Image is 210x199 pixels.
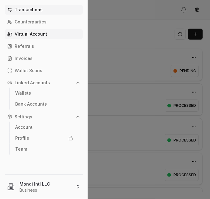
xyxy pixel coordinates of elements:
p: Transactions [15,8,43,12]
a: Wallets [13,88,76,98]
a: Counterparties [5,17,83,27]
a: Profile [13,133,76,143]
a: Account [13,122,76,132]
p: Team [15,147,27,151]
p: Mondi Intl LLC [19,181,71,187]
button: Settings [5,112,83,122]
button: Mondi Intl LLCBusiness [2,177,85,197]
a: Team [13,144,76,154]
button: Linked Accounts [5,78,83,88]
p: Account [15,125,33,129]
p: Bank Accounts [15,102,47,106]
p: Profile [15,136,29,140]
p: Business [19,187,71,193]
a: Virtual Account [5,29,83,39]
p: Settings [15,115,32,119]
a: Transactions [5,5,83,15]
a: Wallet Scans [5,66,83,75]
p: Invoices [15,56,33,61]
a: Invoices [5,54,83,63]
a: Bank Accounts [13,99,76,109]
p: Wallets [15,91,31,95]
p: Linked Accounts [15,81,50,85]
p: Referrals [15,44,34,48]
p: Virtual Account [15,32,47,36]
p: Counterparties [15,20,47,24]
a: Referrals [5,41,83,51]
p: Wallet Scans [15,68,42,73]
